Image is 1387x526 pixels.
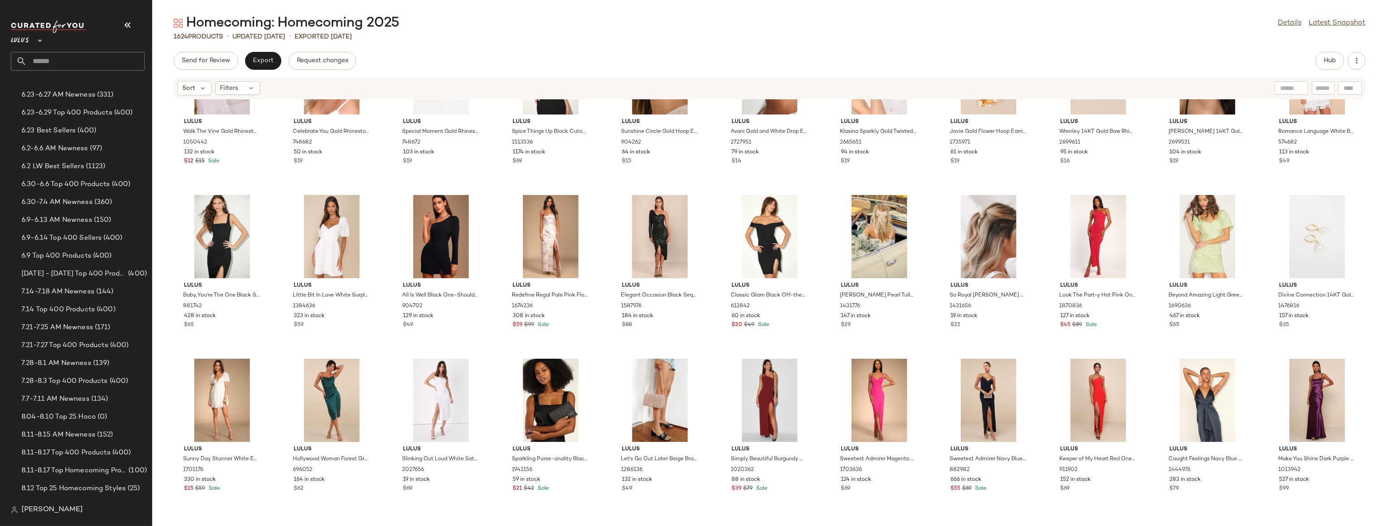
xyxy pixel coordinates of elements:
span: Redefine Regal Pale Pink Floral Jacquard Strapless Maxi Dress [512,292,588,300]
span: So Royal [PERSON_NAME] Ponytail Holder [950,292,1026,300]
span: 8.04-8.10 Top 25 Hoco [21,412,96,422]
span: 6.2-6.6 AM Newness [21,144,88,154]
span: 1050442 [183,139,207,147]
span: 6.23-6.29 Top 400 Products [21,108,112,118]
span: 6.30-6.6 Top 400 Products [21,179,110,190]
span: Lulus [1060,118,1136,126]
span: (1123) [84,161,106,172]
span: 904262 [621,139,641,147]
span: Lulus [11,30,29,47]
span: $62 [294,485,304,493]
span: • [227,31,229,42]
span: 79 in stock [732,148,759,157]
span: Sunny Day Stunner White Eyelet Embroidered Babydoll Dress [183,455,259,463]
div: Homecoming: Homecoming 2025 [174,14,399,32]
span: 696052 [293,466,313,474]
span: $69 [962,485,972,493]
span: 1941156 [512,466,532,474]
span: $99 [524,321,534,329]
span: 61 in stock [950,148,978,157]
span: Lulus [1060,282,1136,290]
span: 8.11-8.17 Top 400 Products [21,448,111,458]
span: Lulus [403,118,479,126]
span: Keeper of My Heart Red One-Shoulder Maxi Dress [1059,455,1135,463]
span: $15 [195,157,205,165]
span: 2699531 [1169,139,1190,147]
span: 7.7-7.11 AM Newness [21,394,90,404]
p: updated [DATE] [232,32,285,42]
span: 113 in stock [1279,148,1309,157]
span: $49 [403,321,413,329]
span: 7.28-8.1 AM Newness [21,358,91,369]
span: 882982 [950,466,970,474]
img: 5862770_1286136.jpg [615,359,705,442]
span: 6.9-6.13 AM Newness [21,215,92,225]
span: 7.28-8.3 Top 400 Products [21,376,108,386]
span: 95 in stock [1060,148,1088,157]
span: 1624 [174,34,188,40]
span: Hub [1323,57,1336,64]
span: $65 [1169,321,1179,329]
span: Sparkling Purse-onality Black and Silver Rhinestone Clutch [512,455,588,463]
span: $19 [294,157,303,165]
span: $69 [403,485,412,493]
span: $19 [841,157,850,165]
span: $20 [732,321,742,329]
span: Lulus [1279,282,1355,290]
span: [PERSON_NAME] Pearl Tulle Bow [840,292,916,300]
span: Lulus [950,445,1027,454]
span: Lulus [732,445,808,454]
span: 94 in stock [841,148,869,157]
span: 323 in stock [294,312,325,320]
span: All Is Well Black One-Shoulder Long Sleeve Bodycon Dress [402,292,478,300]
span: 64 in stock [622,148,650,157]
span: Lulus [513,282,589,290]
span: 612842 [731,302,750,310]
span: $69 [1060,485,1070,493]
span: Lulus [294,282,370,290]
span: Lulus [622,282,698,290]
span: Lulus [732,282,808,290]
span: (400) [126,269,147,279]
span: Lulus [1169,118,1246,126]
span: 6.23-6.27 AM Newness [21,90,95,100]
span: 330 in stock [184,476,216,484]
span: Lulus [513,445,589,454]
span: (400) [112,108,133,118]
span: 748682 [293,139,312,147]
span: $49 [1279,157,1289,165]
span: 1701176 [183,466,203,474]
span: 19 in stock [950,312,977,320]
span: Sale [536,322,549,328]
span: $15 [184,485,193,493]
span: Make You Shine Dark Purple Satin Mermaid Maxi Dress [1278,455,1354,463]
img: 9651941_1941156.jpg [505,359,596,442]
span: (171) [93,322,111,333]
span: $88 [622,321,632,329]
span: 1674236 [512,302,533,310]
span: Lulus [622,445,698,454]
span: (360) [93,197,112,208]
span: $45 [1060,321,1070,329]
span: Sale [206,158,219,164]
span: (150) [92,215,111,225]
span: Lulus [294,118,370,126]
span: Lulus [184,282,260,290]
span: 6.30-7.4 AM Newness [21,197,93,208]
span: Lulus [950,282,1027,290]
img: 8409501_1674236.jpg [505,195,596,278]
span: $35 [1279,321,1289,329]
span: $49 [622,485,632,493]
img: 6917651_1431776.jpg [834,195,925,278]
span: 881742 [183,302,202,310]
span: 467 in stock [1169,312,1200,320]
img: 12633861_696052.jpg [287,359,377,442]
span: Divine Connection 14KT Gold Pearl Mini Hoop Earrings [1278,292,1354,300]
span: $55 [950,485,960,493]
span: 1703636 [840,466,862,474]
span: 6.23 Best Sellers [21,126,76,136]
span: 7.14-7.18 AM Newness [21,287,94,297]
span: $59 [195,485,205,493]
div: Products [174,32,223,42]
span: $22 [950,321,960,329]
